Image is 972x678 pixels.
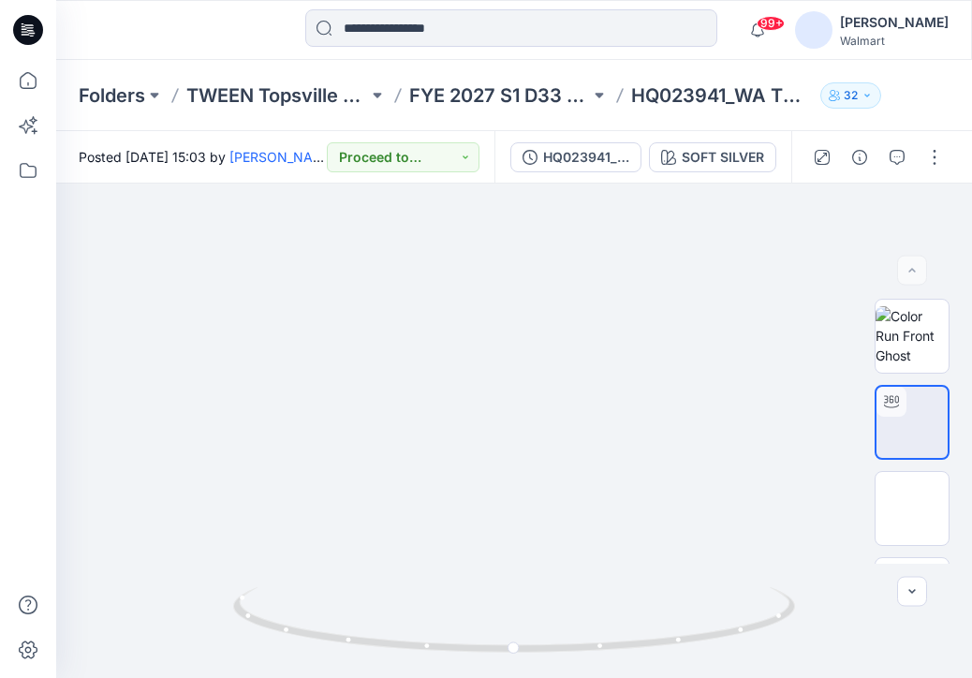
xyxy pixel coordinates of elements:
[79,82,145,109] a: Folders
[876,392,948,451] img: Turn Table s/ Avatar
[510,142,641,172] button: HQ023941_WA TRACK JACKET_GRADING_FULLSIZE
[820,82,881,109] button: 32
[631,82,813,109] p: HQ023941_WA TRACK JACKET
[543,147,629,168] div: HQ023941_WA TRACK JACKET_GRADING_FULLSIZE
[876,306,949,365] img: Color Run Front Ghost
[79,147,327,167] span: Posted [DATE] 15:03 by
[876,489,949,528] img: Front Ghost
[757,16,785,31] span: 99+
[844,85,858,106] p: 32
[845,142,875,172] button: Details
[229,149,337,165] a: [PERSON_NAME]
[409,82,591,109] a: FYE 2027 S1 D33 TWEEN GIRL TOPSVILLE
[840,34,949,48] div: Walmart
[682,147,764,168] div: SOFT SILVER
[649,142,776,172] button: SOFT SILVER
[186,82,368,109] a: TWEEN Topsville D33 Girls
[795,11,832,49] img: avatar
[840,11,949,34] div: [PERSON_NAME]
